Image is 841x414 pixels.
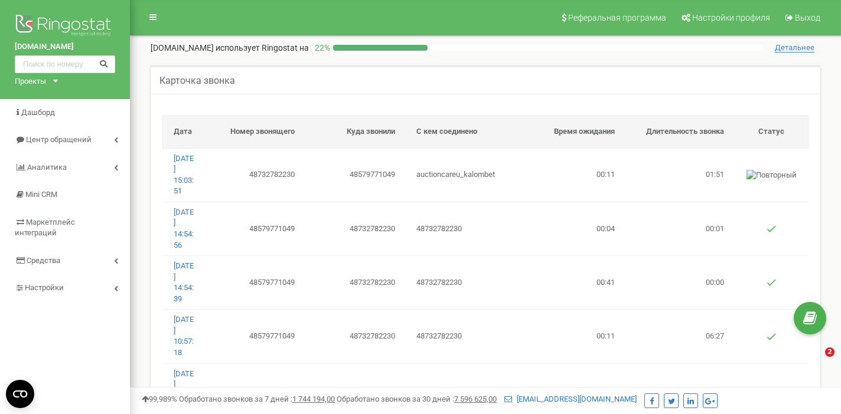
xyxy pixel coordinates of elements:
div: Проекты [15,76,46,87]
span: 99,989% [142,395,177,403]
td: 00:41 [516,256,625,310]
span: 2 [825,347,835,357]
th: Длительность звонка [625,116,735,149]
td: 48732782230 [305,202,406,255]
td: 00:11 [516,148,625,202]
th: Статус [735,116,808,149]
td: 48732782230 [305,310,406,363]
span: Настройки профиля [692,13,770,22]
td: 00:00 [625,256,735,310]
td: 48579771049 [305,148,406,202]
td: 48579771049 [205,310,305,363]
th: Дата [163,116,206,149]
span: Аналитика [27,163,67,172]
p: [DOMAIN_NAME] [151,42,309,54]
span: Выход [795,13,820,22]
span: Обработано звонков за 30 дней : [337,395,497,403]
img: Повторный [747,170,797,181]
img: Отвечен [767,332,776,341]
a: [DATE] 14:54:56 [174,208,194,249]
u: 7 596 625,00 [454,395,497,403]
td: auctioncareu_kalombet [406,148,516,202]
img: Ringostat logo [15,12,115,41]
th: Время ожидания [516,116,625,149]
iframe: Intercom live chat [801,347,829,376]
td: 00:04 [516,202,625,255]
a: [DATE] 15:03:51 [174,154,194,196]
td: 48732782230 [406,256,516,310]
td: 01:51 [625,148,735,202]
img: Нет ответа [767,386,776,395]
td: 48732782230 [406,310,516,363]
td: 48732782230 [305,256,406,310]
span: Дашборд [21,108,55,117]
td: 06:27 [625,310,735,363]
td: 00:01 [625,202,735,255]
span: Маркетплейс интеграций [15,218,75,238]
span: Детальнее [775,43,814,52]
span: Средства [27,256,60,265]
a: [DOMAIN_NAME] [15,41,115,52]
span: Mini CRM [25,190,57,199]
a: [DATE] 10:57:18 [174,315,194,357]
u: 1 744 194,00 [292,395,335,403]
td: 48732782230 [406,202,516,255]
img: Отвечен [767,224,776,234]
span: Обработано звонков за 7 дней : [179,395,335,403]
a: [DATE] 14:54:39 [174,261,194,303]
a: [DATE] 10:56:55 [174,369,194,411]
th: Номер звонящего [205,116,305,149]
span: Центр обращений [26,135,92,144]
h5: Карточка звонка [159,75,235,86]
button: Open CMP widget [6,380,34,408]
th: Куда звонили [305,116,406,149]
td: 48732782230 [205,148,305,202]
td: 00:11 [516,310,625,363]
a: [EMAIL_ADDRESS][DOMAIN_NAME] [504,395,637,403]
p: 22 % [309,42,333,54]
span: Настройки [25,283,64,292]
th: С кем соединено [406,116,516,149]
input: Поиск по номеру [15,55,115,73]
span: Реферальная программа [568,13,666,22]
td: 48579771049 [205,202,305,255]
td: 48579771049 [205,256,305,310]
img: Отвечен [767,278,776,287]
span: использует Ringostat на [216,43,309,52]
